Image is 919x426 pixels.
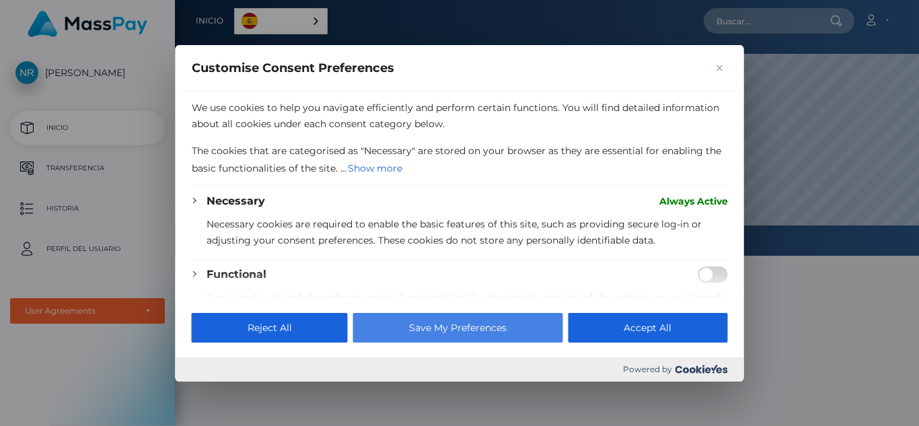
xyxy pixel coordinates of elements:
[659,192,728,209] span: Always Active
[192,313,348,343] button: Reject All
[176,357,744,382] div: Powered by
[675,365,728,374] img: Cookieyes logo
[346,158,404,177] button: Show more
[353,313,562,343] button: Save My Preferences
[712,59,728,75] button: Close
[207,215,728,248] p: Necessary cookies are required to enable the basic features of this site, such as providing secur...
[192,142,728,177] p: The cookies that are categorised as "Necessary" are stored on your browser as they are essential ...
[192,59,394,75] span: Customise Consent Preferences
[207,192,265,209] button: Necessary
[176,44,744,381] div: Customise Consent Preferences
[716,64,723,71] img: Close
[192,99,728,131] p: We use cookies to help you navigate efficiently and perform certain functions. You will find deta...
[207,266,266,282] button: Functional
[568,313,727,343] button: Accept All
[698,266,728,282] input: Enable Functional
